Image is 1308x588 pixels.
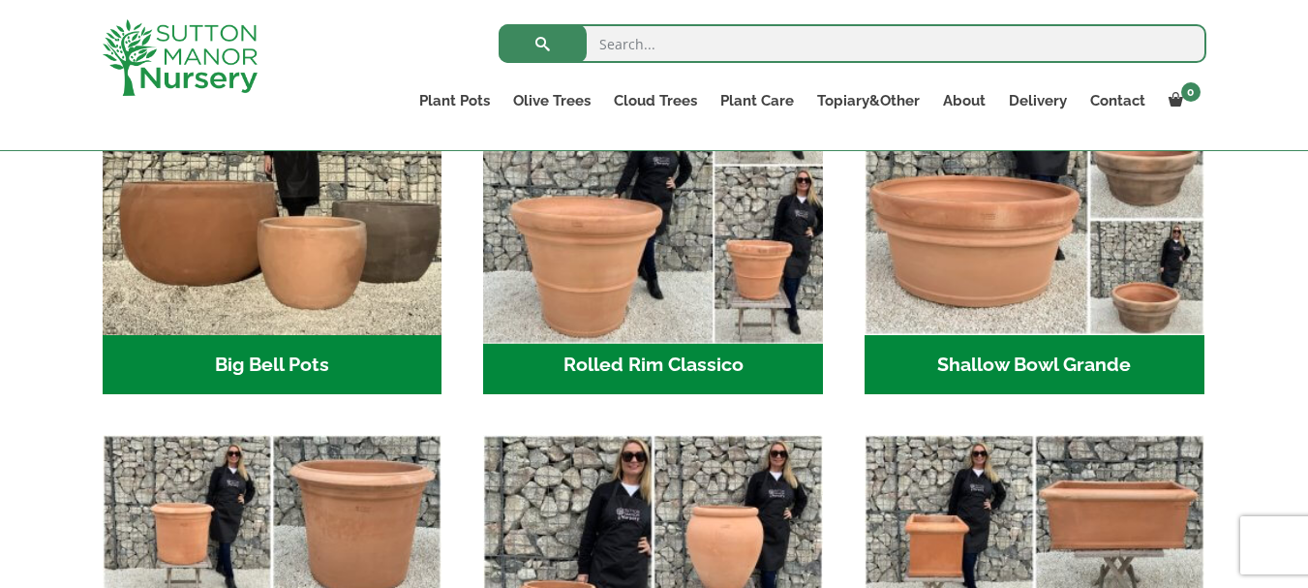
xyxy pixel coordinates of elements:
[103,335,442,395] h2: Big Bell Pots
[103,19,258,96] img: logo
[1181,82,1201,102] span: 0
[408,87,502,114] a: Plant Pots
[865,335,1204,395] h2: Shallow Bowl Grande
[997,87,1079,114] a: Delivery
[931,87,997,114] a: About
[1157,87,1206,114] a: 0
[709,87,806,114] a: Plant Care
[483,335,823,395] h2: Rolled Rim Classico
[502,87,602,114] a: Olive Trees
[806,87,931,114] a: Topiary&Other
[1079,87,1157,114] a: Contact
[499,24,1206,63] input: Search...
[602,87,709,114] a: Cloud Trees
